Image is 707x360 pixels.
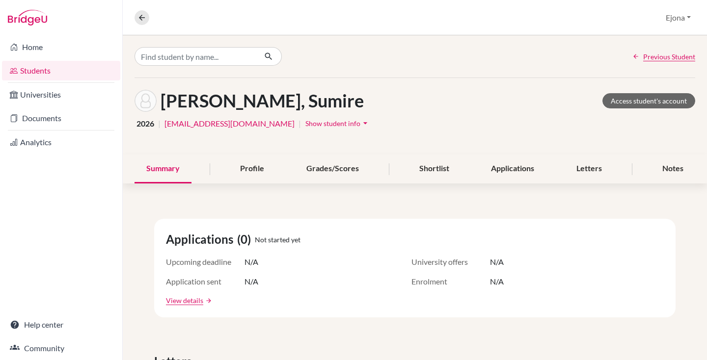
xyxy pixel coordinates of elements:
[643,51,695,62] span: Previous Student
[161,90,364,111] h1: [PERSON_NAME], Sumire
[2,338,120,358] a: Community
[651,154,695,183] div: Notes
[8,10,47,26] img: Bridge-U
[305,119,360,128] span: Show student info
[164,118,295,129] a: [EMAIL_ADDRESS][DOMAIN_NAME]
[245,256,258,268] span: N/A
[305,116,371,131] button: Show student infoarrow_drop_down
[299,118,301,129] span: |
[661,8,695,27] button: Ejona
[411,256,490,268] span: University offers
[479,154,546,183] div: Applications
[136,118,154,129] span: 2026
[411,276,490,287] span: Enrolment
[2,108,120,128] a: Documents
[2,132,120,152] a: Analytics
[490,256,504,268] span: N/A
[408,154,461,183] div: Shortlist
[166,276,245,287] span: Application sent
[632,51,695,62] a: Previous Student
[166,295,203,306] a: View details
[2,37,120,57] a: Home
[295,154,371,183] div: Grades/Scores
[158,118,161,129] span: |
[237,231,255,248] span: (0)
[245,276,258,287] span: N/A
[166,256,245,268] span: Upcoming deadline
[490,276,504,287] span: N/A
[203,297,212,304] a: arrow_forward
[135,47,256,66] input: Find student by name...
[2,85,120,104] a: Universities
[135,90,157,112] img: Sumire Yoshioka's avatar
[255,234,300,245] span: Not started yet
[360,118,370,128] i: arrow_drop_down
[2,61,120,80] a: Students
[228,154,276,183] div: Profile
[166,231,237,248] span: Applications
[135,154,191,183] div: Summary
[565,154,614,183] div: Letters
[2,315,120,334] a: Help center
[602,93,695,108] a: Access student's account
